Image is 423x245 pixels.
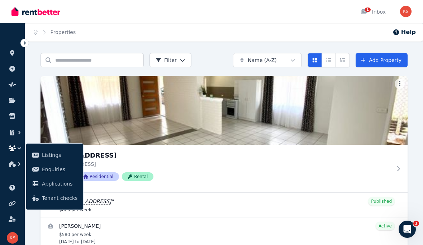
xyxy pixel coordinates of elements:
button: Name (A-Z) [233,53,302,67]
nav: Breadcrumb [25,23,84,42]
a: Listings [29,148,80,162]
span: Name (A-Z) [248,57,277,64]
a: Enquiries [29,162,80,177]
button: Filter [149,53,191,67]
a: 66 Buckland Street, Wellington Point[STREET_ADDRESS][STREET_ADDRESS]PID 235938ResidentialRental [41,76,408,192]
button: Card view [308,53,322,67]
img: Karen Seib [400,6,412,17]
img: RentBetter [11,6,60,17]
div: View options [308,53,350,67]
p: [STREET_ADDRESS] [46,160,392,168]
button: Expanded list view [336,53,350,67]
span: Listings [42,151,77,159]
span: Tenant checks [42,194,77,202]
span: Filter [156,57,177,64]
a: Edit listing: 66 Buckland Street, Wellington Point [41,193,408,217]
a: Tenant checks [29,191,80,205]
button: More options [395,79,405,89]
img: Karen Seib [7,232,18,244]
a: Properties [51,29,76,35]
button: Compact list view [322,53,336,67]
span: Applications [42,179,77,188]
button: Help [393,28,416,37]
span: 1 [365,8,371,12]
span: Residential [77,172,119,181]
h3: [STREET_ADDRESS] [46,150,392,160]
span: 1 [413,221,419,226]
a: Add Property [356,53,408,67]
div: Inbox [361,8,386,15]
img: 66 Buckland Street, Wellington Point [41,76,408,145]
iframe: Intercom live chat [399,221,416,238]
a: Applications [29,177,80,191]
span: Enquiries [42,165,77,174]
span: Rental [122,172,153,181]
